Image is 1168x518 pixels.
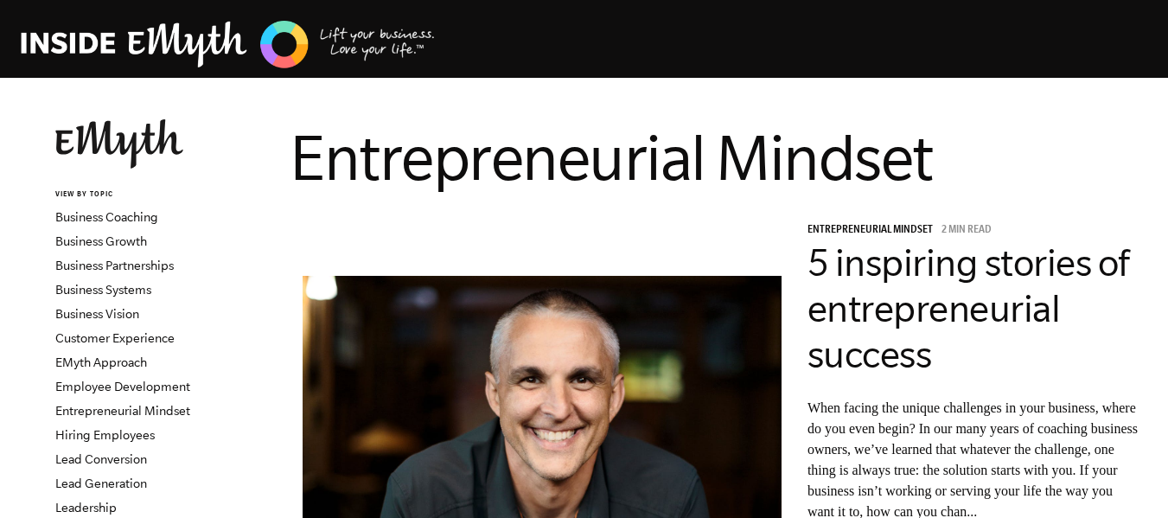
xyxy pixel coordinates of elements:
h6: VIEW BY TOPIC [55,189,264,201]
a: Business Systems [55,283,151,297]
img: EMyth Business Coaching [21,18,436,71]
a: Hiring Employees [55,428,155,442]
a: Lead Generation [55,476,147,490]
a: Business Vision [55,307,139,321]
a: Entrepreneurial Mindset [55,404,190,418]
a: 5 inspiring stories of entrepreneurial success [807,241,1129,375]
img: EMyth [55,119,183,169]
a: EMyth Approach [55,355,147,369]
a: Leadership [55,501,117,515]
h1: Entrepreneurial Mindset [290,119,1155,195]
a: Business Partnerships [55,259,174,272]
a: Customer Experience [55,331,175,345]
a: Business Coaching [55,210,158,224]
span: Entrepreneurial Mindset [807,225,933,237]
a: Business Growth [55,234,147,248]
p: 2 min read [941,225,992,237]
a: Employee Development [55,380,190,393]
iframe: Chat Widget [1082,435,1168,518]
a: Lead Conversion [55,452,147,466]
a: Entrepreneurial Mindset [807,225,939,237]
